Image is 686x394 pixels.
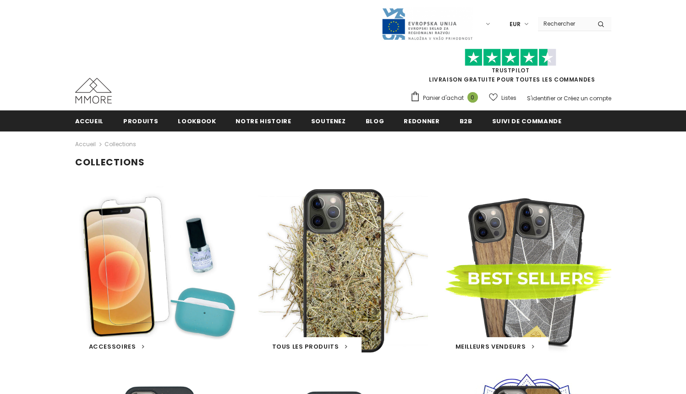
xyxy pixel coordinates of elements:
[410,91,483,105] a: Panier d'achat 0
[501,93,516,103] span: Listes
[236,117,291,126] span: Notre histoire
[89,342,136,351] span: Accessoires
[538,17,591,30] input: Search Site
[564,94,611,102] a: Créez un compte
[89,342,145,351] a: Accessoires
[404,117,439,126] span: Redonner
[178,117,216,126] span: Lookbook
[456,342,526,351] span: Meilleurs vendeurs
[75,78,112,104] img: Cas MMORE
[557,94,562,102] span: or
[410,53,611,83] span: LIVRAISON GRATUITE POUR TOUTES LES COMMANDES
[456,342,535,351] a: Meilleurs vendeurs
[104,139,136,150] span: Collections
[123,110,158,131] a: Produits
[492,117,562,126] span: Suivi de commande
[75,157,611,168] h1: Collections
[423,93,464,103] span: Panier d'achat
[75,139,96,150] a: Accueil
[272,342,339,351] span: Tous les produits
[75,117,104,126] span: Accueil
[311,117,346,126] span: soutenez
[123,117,158,126] span: Produits
[178,110,216,131] a: Lookbook
[381,20,473,27] a: Javni Razpis
[366,117,384,126] span: Blog
[489,90,516,106] a: Listes
[510,20,521,29] span: EUR
[236,110,291,131] a: Notre histoire
[366,110,384,131] a: Blog
[492,110,562,131] a: Suivi de commande
[75,110,104,131] a: Accueil
[381,7,473,41] img: Javni Razpis
[465,49,556,66] img: Faites confiance aux étoiles pilotes
[467,92,478,103] span: 0
[272,342,348,351] a: Tous les produits
[527,94,555,102] a: S'identifier
[460,117,472,126] span: B2B
[404,110,439,131] a: Redonner
[311,110,346,131] a: soutenez
[460,110,472,131] a: B2B
[492,66,530,74] a: TrustPilot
